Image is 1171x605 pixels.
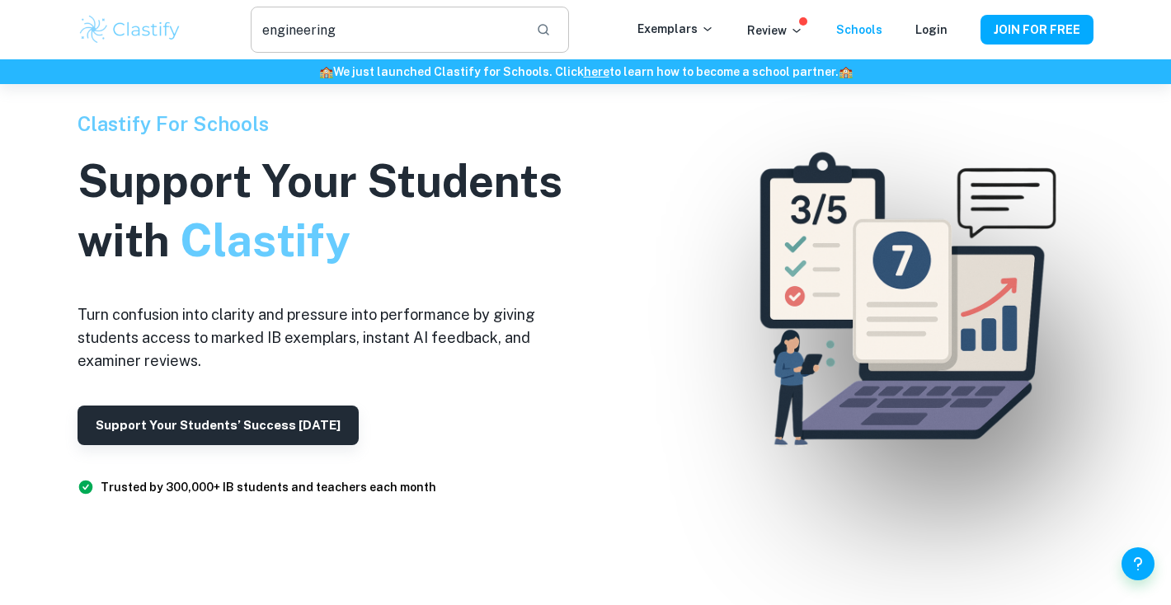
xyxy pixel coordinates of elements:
[637,20,714,38] p: Exemplars
[836,23,882,36] a: Schools
[78,13,182,46] img: Clastify logo
[747,21,803,40] p: Review
[584,65,609,78] a: here
[1122,547,1155,580] button: Help and Feedback
[3,63,1168,81] h6: We just launched Clastify for Schools. Click to learn how to become a school partner.
[981,15,1093,45] button: JOIN FOR FREE
[839,65,853,78] span: 🏫
[915,23,948,36] a: Login
[319,65,333,78] span: 🏫
[251,7,523,53] input: Search for any exemplars...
